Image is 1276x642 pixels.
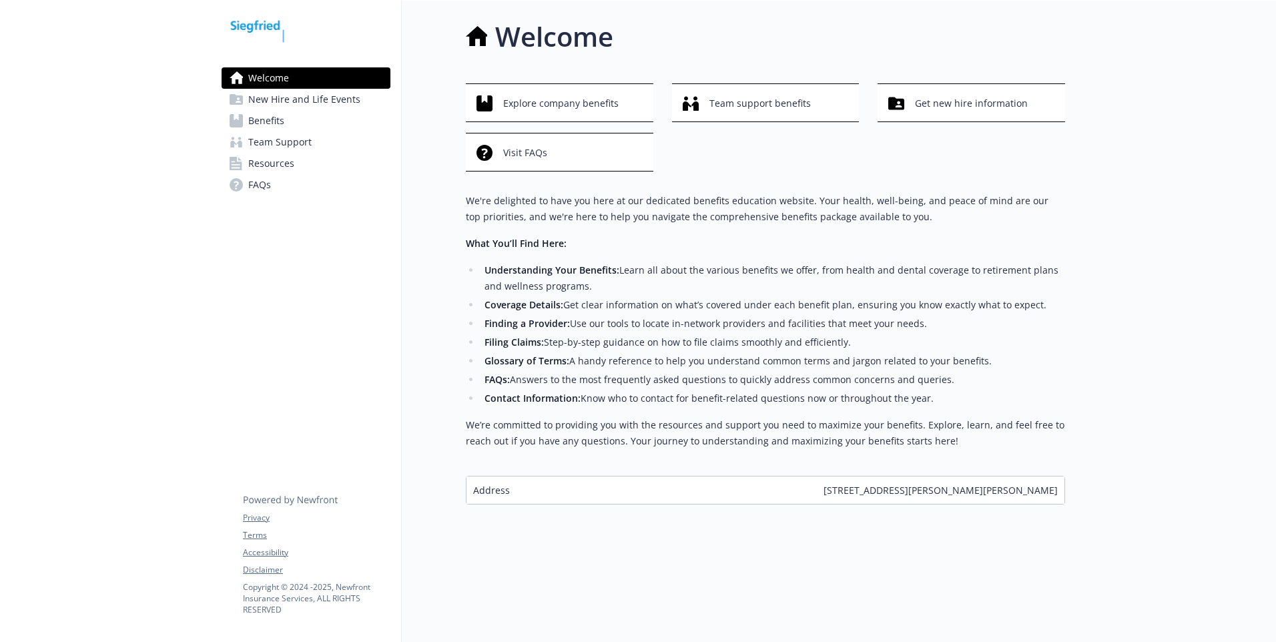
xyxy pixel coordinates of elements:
a: Benefits [222,110,390,131]
li: Learn all about the various benefits we offer, from health and dental coverage to retirement plan... [481,262,1065,294]
p: We're delighted to have you here at our dedicated benefits education website. Your health, well-b... [466,193,1065,225]
h1: Welcome [495,17,613,57]
a: Team Support [222,131,390,153]
a: New Hire and Life Events [222,89,390,110]
li: Know who to contact for benefit-related questions now or throughout the year. [481,390,1065,406]
span: Explore company benefits [503,91,619,116]
span: [STREET_ADDRESS][PERSON_NAME][PERSON_NAME] [824,483,1058,497]
span: Team Support [248,131,312,153]
p: We’re committed to providing you with the resources and support you need to maximize your benefit... [466,417,1065,449]
a: Resources [222,153,390,174]
p: Copyright © 2024 - 2025 , Newfront Insurance Services, ALL RIGHTS RESERVED [243,581,390,615]
a: Accessibility [243,547,390,559]
button: Visit FAQs [466,133,653,172]
a: Terms [243,529,390,541]
span: Get new hire information [915,91,1028,116]
strong: Coverage Details: [485,298,563,311]
span: Visit FAQs [503,140,547,166]
span: Team support benefits [709,91,811,116]
strong: Filing Claims: [485,336,544,348]
span: New Hire and Life Events [248,89,360,110]
span: Resources [248,153,294,174]
button: Get new hire information [878,83,1065,122]
a: Disclaimer [243,564,390,576]
span: FAQs [248,174,271,196]
a: Privacy [243,512,390,524]
strong: What You’ll Find Here: [466,237,567,250]
strong: Understanding Your Benefits: [485,264,619,276]
strong: Contact Information: [485,392,581,404]
strong: Finding a Provider: [485,317,570,330]
li: A handy reference to help you understand common terms and jargon related to your benefits. [481,353,1065,369]
li: Use our tools to locate in-network providers and facilities that meet your needs. [481,316,1065,332]
li: Step-by-step guidance on how to file claims smoothly and efficiently. [481,334,1065,350]
button: Team support benefits [672,83,860,122]
li: Answers to the most frequently asked questions to quickly address common concerns and queries. [481,372,1065,388]
span: Address [473,483,510,497]
a: FAQs [222,174,390,196]
button: Explore company benefits [466,83,653,122]
li: Get clear information on what’s covered under each benefit plan, ensuring you know exactly what t... [481,297,1065,313]
span: Benefits [248,110,284,131]
strong: Glossary of Terms: [485,354,569,367]
a: Welcome [222,67,390,89]
span: Welcome [248,67,289,89]
strong: FAQs: [485,373,510,386]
